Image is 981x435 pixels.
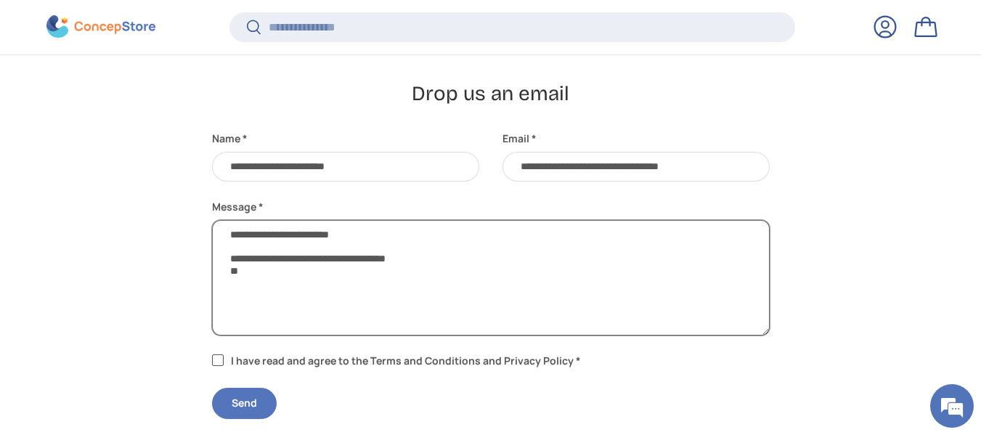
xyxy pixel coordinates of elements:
[212,81,770,107] h2: Drop us an email
[238,7,273,42] div: Minimize live chat window
[212,353,585,368] label: I have read and agree to the Terms and Conditions and Privacy Policy *
[7,285,277,336] textarea: Type your message and hit 'Enter'
[84,127,200,274] span: We're online!
[46,16,155,38] img: ConcepStore
[502,131,770,146] label: Email
[212,199,770,214] label: Message
[212,388,277,419] button: Send
[212,131,479,146] label: Name
[76,81,244,100] div: Chat with us now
